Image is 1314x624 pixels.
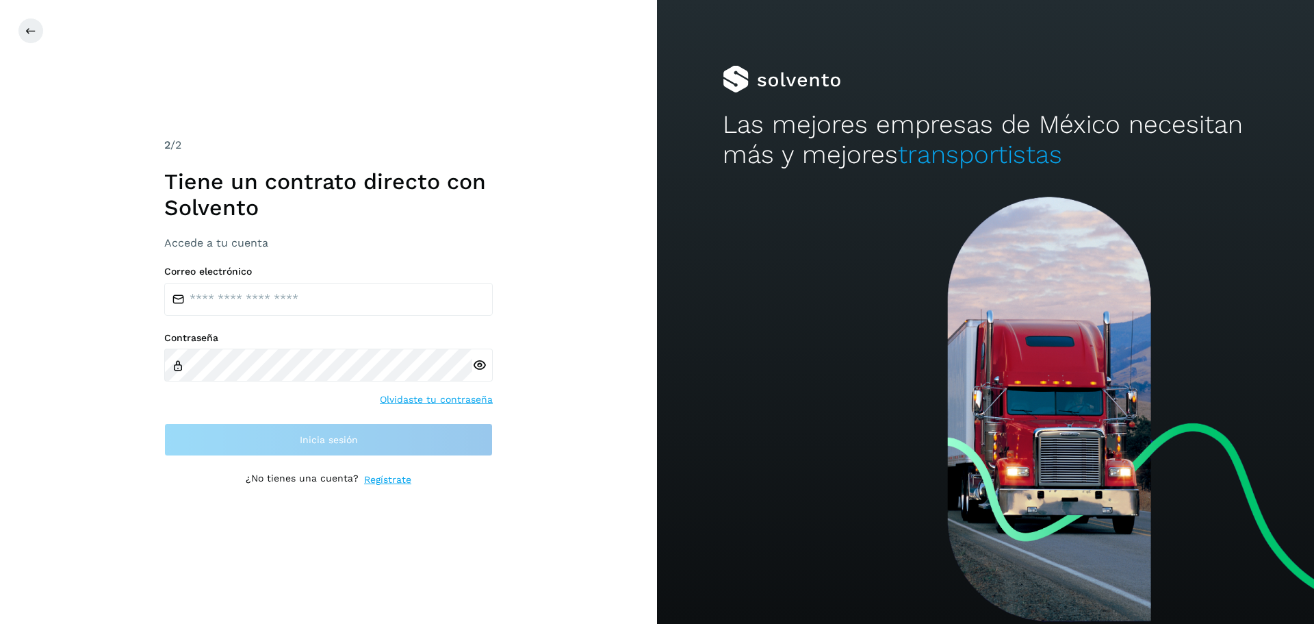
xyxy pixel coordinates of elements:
button: Inicia sesión [164,423,493,456]
p: ¿No tienes una cuenta? [246,473,359,487]
h3: Accede a tu cuenta [164,236,493,249]
h1: Tiene un contrato directo con Solvento [164,169,493,221]
a: Regístrate [364,473,411,487]
a: Olvidaste tu contraseña [380,392,493,407]
span: transportistas [898,140,1062,169]
div: /2 [164,137,493,153]
span: Inicia sesión [300,435,358,445]
h2: Las mejores empresas de México necesitan más y mejores [723,110,1248,171]
label: Correo electrónico [164,266,493,277]
span: 2 [164,138,170,151]
label: Contraseña [164,332,493,344]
